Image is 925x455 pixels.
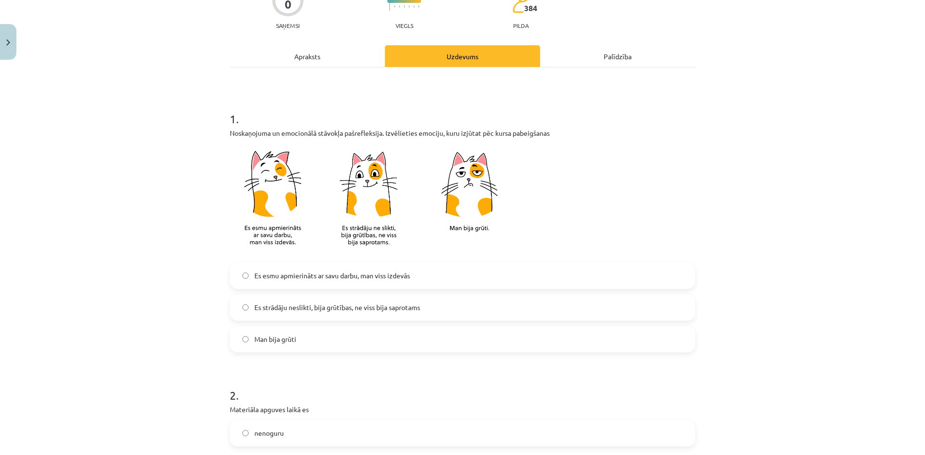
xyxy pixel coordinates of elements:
[254,334,296,344] span: Man bija grūti
[242,304,249,311] input: Es strādāju neslikti, bija grūtības, ne viss bija saprotams
[242,273,249,279] input: Es esmu apmierināts ar savu darbu, man viss izdevās
[413,5,414,8] img: icon-short-line-57e1e144782c952c97e751825c79c345078a6d821885a25fce030b3d8c18986b.svg
[230,95,695,125] h1: 1 .
[230,128,695,138] p: Noskaņojuma un emocionālā stāvokļa pašrefleksija. Izvēlieties emociju, kuru izjūtat pēc kursa pab...
[254,428,284,438] span: nenoguru
[254,271,410,281] span: Es esmu apmierināts ar savu darbu, man viss izdevās
[230,404,695,415] p: Materiāla apguves laikā es
[396,22,413,29] p: Viegls
[409,5,410,8] img: icon-short-line-57e1e144782c952c97e751825c79c345078a6d821885a25fce030b3d8c18986b.svg
[418,5,419,8] img: icon-short-line-57e1e144782c952c97e751825c79c345078a6d821885a25fce030b3d8c18986b.svg
[230,45,385,67] div: Apraksts
[513,22,529,29] p: pilda
[524,4,537,13] span: 384
[399,5,400,8] img: icon-short-line-57e1e144782c952c97e751825c79c345078a6d821885a25fce030b3d8c18986b.svg
[385,45,540,67] div: Uzdevums
[254,302,420,312] span: Es strādāju neslikti, bija grūtības, ne viss bija saprotams
[540,45,695,67] div: Palīdzība
[404,5,405,8] img: icon-short-line-57e1e144782c952c97e751825c79c345078a6d821885a25fce030b3d8c18986b.svg
[6,39,10,46] img: icon-close-lesson-0947bae3869378f0d4975bcd49f059093ad1ed9edebbc8119c70593378902aed.svg
[394,5,395,8] img: icon-short-line-57e1e144782c952c97e751825c79c345078a6d821885a25fce030b3d8c18986b.svg
[230,372,695,402] h1: 2 .
[242,430,249,436] input: nenoguru
[272,22,304,29] p: Saņemsi
[242,336,249,342] input: Man bija grūti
